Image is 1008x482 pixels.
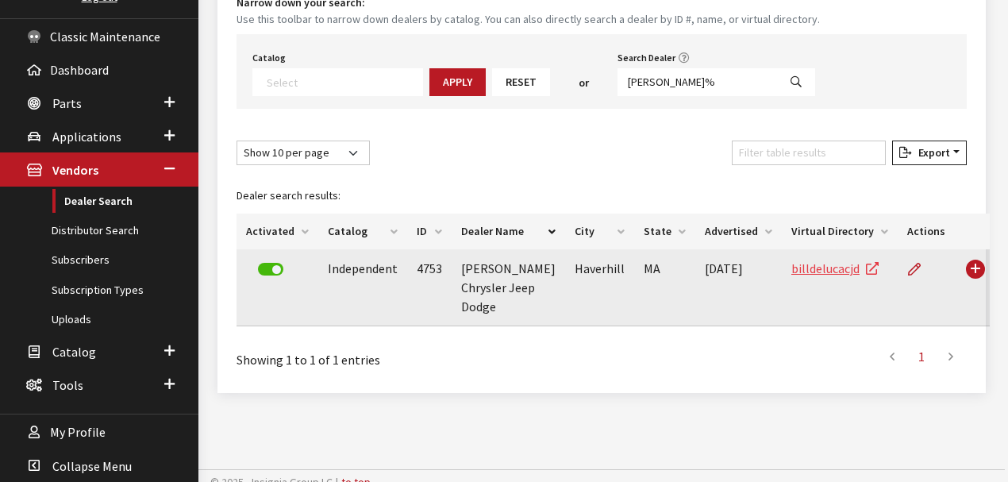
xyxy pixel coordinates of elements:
span: Vendors [52,163,98,179]
input: Filter table results [732,141,886,165]
span: Classic Maintenance [50,29,160,44]
span: Applications [52,129,121,145]
span: Export [912,145,950,160]
span: Catalog [52,344,96,360]
caption: Dealer search results: [237,178,990,214]
th: Activated: activate to sort column ascending [237,214,318,249]
td: Independent [318,249,407,326]
span: Dashboard [50,62,109,78]
th: Dealer Name: activate to sort column descending [452,214,565,249]
th: State: activate to sort column ascending [634,214,695,249]
td: Use Enter key to show more/less [955,249,990,326]
span: Collapse Menu [52,458,132,474]
span: Parts [52,95,82,111]
td: MA [634,249,695,326]
small: Use this toolbar to narrow down dealers by catalog. You can also directly search a dealer by ID #... [237,11,967,28]
th: ID: activate to sort column ascending [407,214,452,249]
label: Catalog [252,51,286,65]
button: Reset [492,68,550,96]
textarea: Search [267,75,422,89]
td: Haverhill [565,249,634,326]
span: or [579,75,589,91]
button: Search [777,68,815,96]
label: Search Dealer [617,51,675,65]
span: Tools [52,377,83,393]
td: [DATE] [695,249,782,326]
a: Edit Dealer [907,249,934,289]
th: City: activate to sort column ascending [565,214,634,249]
a: billdelucacjd [791,260,879,276]
div: Showing 1 to 1 of 1 entries [237,339,529,369]
th: Catalog: activate to sort column ascending [318,214,407,249]
th: Virtual Directory: activate to sort column ascending [782,214,898,249]
td: [PERSON_NAME] Chrysler Jeep Dodge [452,249,565,326]
td: 4753 [407,249,452,326]
label: Deactivate Dealer [258,263,283,276]
button: Export [892,141,967,165]
span: Select [252,68,423,96]
th: Actions [898,214,955,249]
span: My Profile [50,425,106,441]
button: Apply [429,68,486,96]
th: Advertised: activate to sort column ascending [695,214,782,249]
input: Search [617,68,778,96]
a: 1 [907,341,936,372]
